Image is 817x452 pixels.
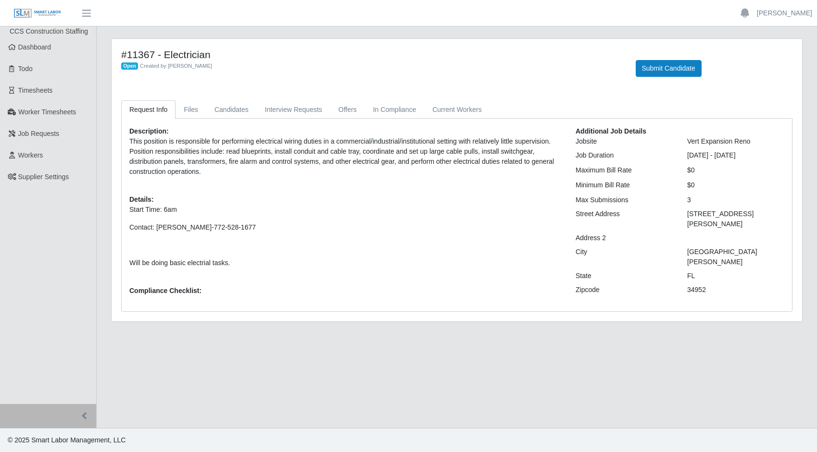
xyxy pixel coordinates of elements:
div: 34952 [680,285,792,295]
p: Contact: [PERSON_NAME]-772-528-1677 [129,222,561,232]
b: Additional Job Details [576,127,646,135]
div: FL [680,271,792,281]
div: Vert Expansion Reno [680,136,792,147]
a: In Compliance [365,100,425,119]
div: Street Address [568,209,680,229]
span: Timesheets [18,86,53,94]
div: Max Submissions [568,195,680,205]
a: Offers [330,100,365,119]
div: Job Duration [568,150,680,160]
p: Will be doing basic electrial tasks. [129,258,561,268]
span: © 2025 Smart Labor Management, LLC [8,436,126,444]
a: Files [176,100,206,119]
a: [PERSON_NAME] [757,8,812,18]
a: Interview Requests [257,100,330,119]
span: CCS Construction Staffing [10,27,88,35]
div: 3 [680,195,792,205]
div: $0 [680,180,792,190]
span: Dashboard [18,43,51,51]
img: SLM Logo [13,8,62,19]
div: State [568,271,680,281]
span: Supplier Settings [18,173,69,181]
b: Compliance Checklist: [129,287,201,294]
div: City [568,247,680,267]
span: Job Requests [18,130,60,137]
b: Description: [129,127,169,135]
div: [STREET_ADDRESS][PERSON_NAME] [680,209,792,229]
p: This position is responsible for performing electrical wiring duties in a commercial/industrial/i... [129,136,561,177]
div: Zipcode [568,285,680,295]
div: Minimum Bill Rate [568,180,680,190]
span: Workers [18,151,43,159]
div: Jobsite [568,136,680,147]
div: Address 2 [568,233,680,243]
span: Created by [PERSON_NAME] [140,63,212,69]
h4: #11367 - Electrician [121,49,621,61]
span: Worker Timesheets [18,108,76,116]
a: Candidates [206,100,257,119]
div: Maximum Bill Rate [568,165,680,175]
a: Current Workers [424,100,490,119]
button: Submit Candidate [636,60,702,77]
div: [GEOGRAPHIC_DATA][PERSON_NAME] [680,247,792,267]
a: Request Info [121,100,176,119]
span: Open [121,62,138,70]
div: $0 [680,165,792,175]
span: Todo [18,65,33,73]
div: [DATE] - [DATE] [680,150,792,160]
b: Details: [129,195,154,203]
p: Start Time: 6am [129,205,561,215]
